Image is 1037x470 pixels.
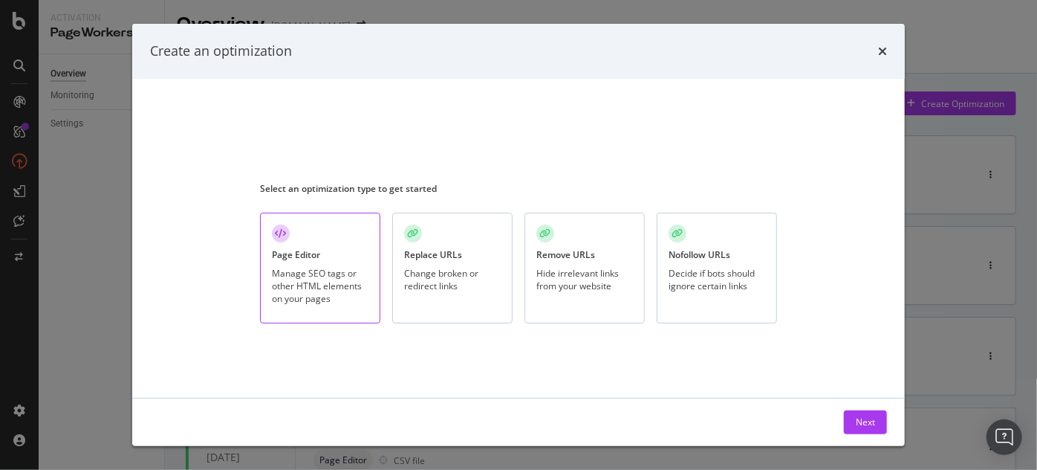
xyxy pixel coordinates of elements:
div: Replace URLs [404,248,462,261]
div: Page Editor [272,248,320,261]
div: Select an optimization type to get started [260,182,777,195]
button: Next [844,411,887,434]
div: times [878,42,887,61]
div: Decide if bots should ignore certain links [669,267,765,292]
div: Hide irrelevant links from your website [536,267,633,292]
div: Remove URLs [536,248,595,261]
div: Create an optimization [150,42,292,61]
div: Nofollow URLs [669,248,730,261]
div: modal [132,24,905,446]
div: Change broken or redirect links [404,267,501,292]
div: Manage SEO tags or other HTML elements on your pages [272,267,368,305]
div: Next [856,416,875,428]
div: Open Intercom Messenger [986,419,1022,455]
